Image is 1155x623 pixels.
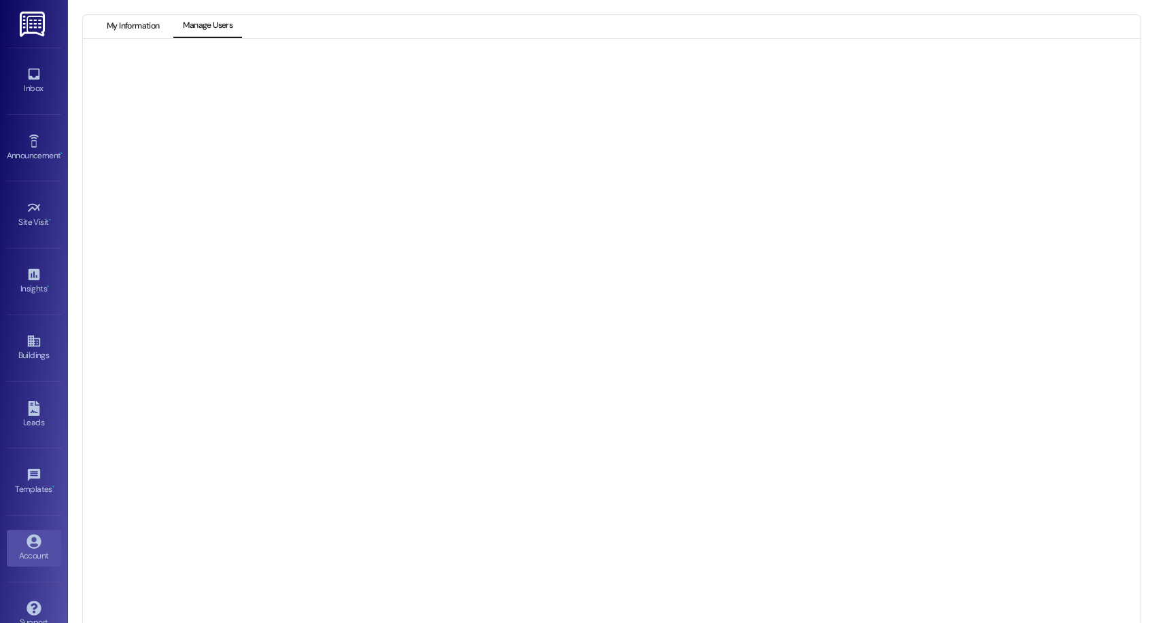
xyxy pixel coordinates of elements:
[97,15,169,38] button: My Information
[7,196,61,233] a: Site Visit •
[7,530,61,567] a: Account
[173,15,242,38] button: Manage Users
[111,67,1137,613] iframe: retool
[7,330,61,366] a: Buildings
[7,463,61,500] a: Templates •
[7,263,61,300] a: Insights •
[52,482,54,492] span: •
[49,215,51,225] span: •
[7,397,61,433] a: Leads
[20,12,48,37] img: ResiDesk Logo
[7,63,61,99] a: Inbox
[61,149,63,158] span: •
[47,282,49,291] span: •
